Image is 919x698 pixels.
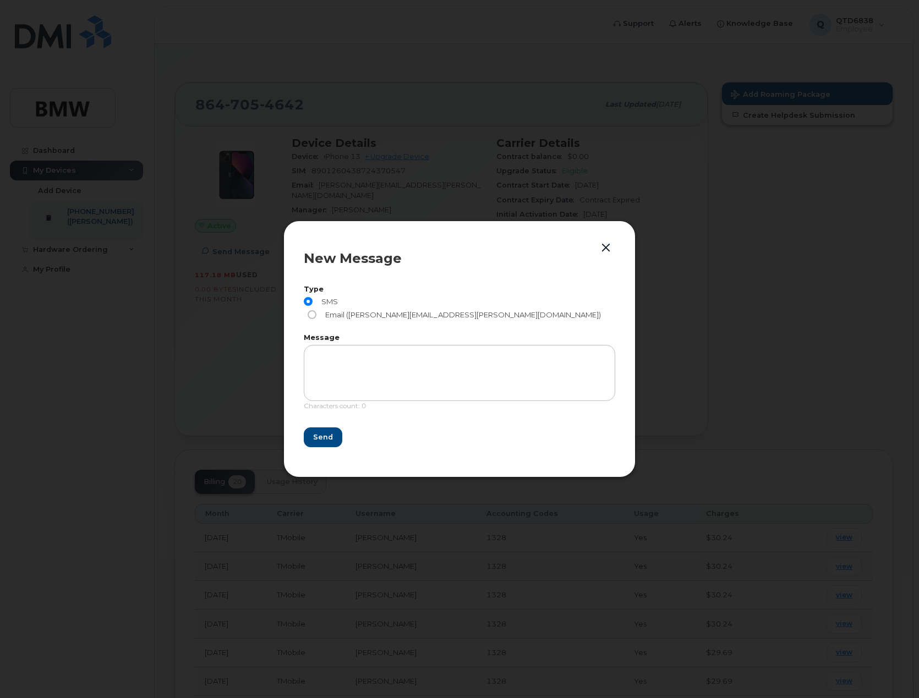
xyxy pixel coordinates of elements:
[871,650,911,690] iframe: Messenger Launcher
[304,297,313,306] input: SMS
[304,252,615,265] div: New Message
[304,427,342,447] button: Send
[304,286,615,293] label: Type
[321,310,601,319] span: Email ([PERSON_NAME][EMAIL_ADDRESS][PERSON_NAME][DOMAIN_NAME])
[313,432,333,442] span: Send
[308,310,316,319] input: Email ([PERSON_NAME][EMAIL_ADDRESS][PERSON_NAME][DOMAIN_NAME])
[304,334,615,342] label: Message
[304,401,615,417] div: Characters count: 0
[317,297,338,306] span: SMS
